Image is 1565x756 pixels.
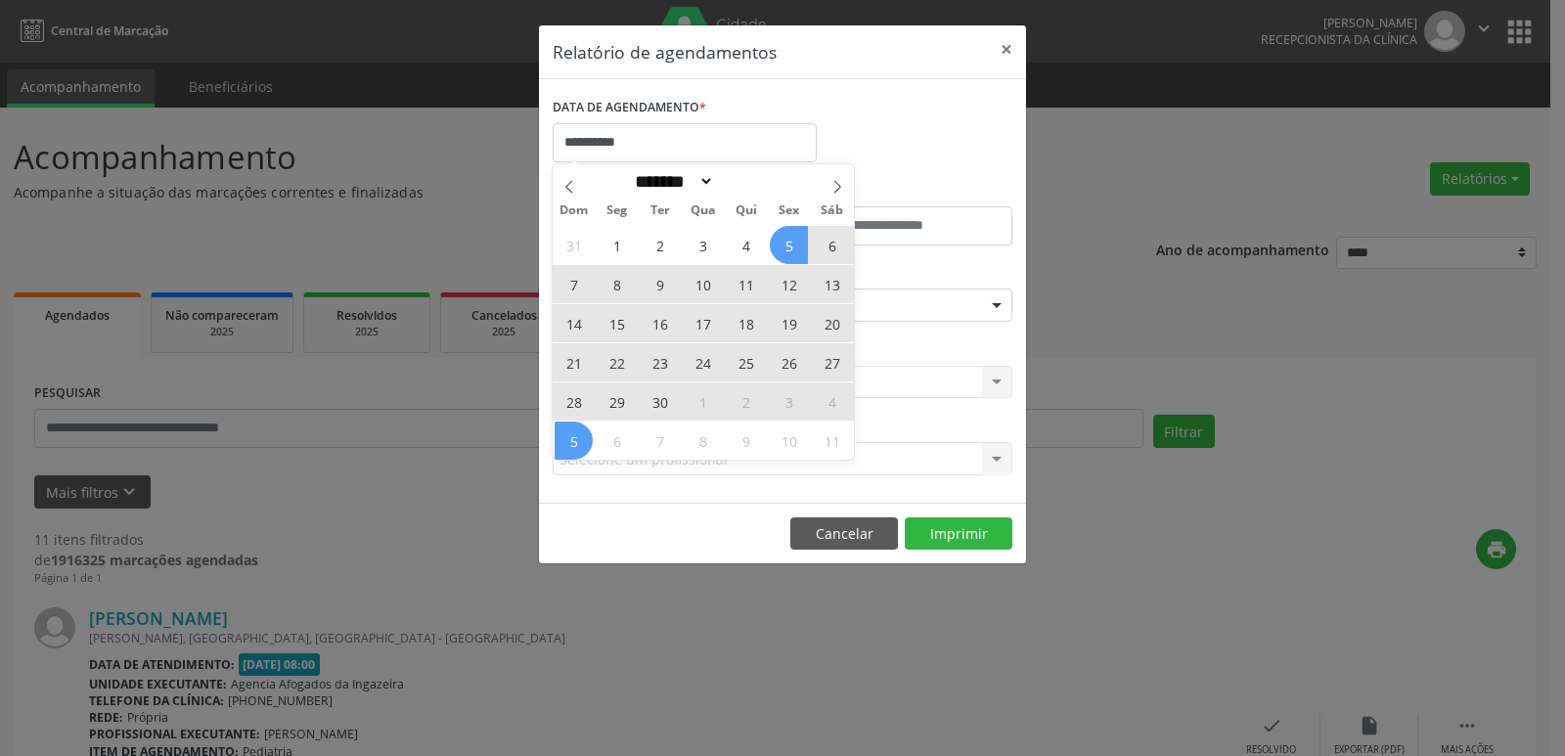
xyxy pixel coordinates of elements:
span: Outubro 11, 2025 [813,422,851,460]
span: Outubro 5, 2025 [555,422,593,460]
span: Setembro 11, 2025 [727,265,765,303]
span: Setembro 16, 2025 [641,304,679,342]
span: Setembro 20, 2025 [813,304,851,342]
span: Sex [768,204,811,217]
span: Outubro 2, 2025 [727,382,765,421]
span: Setembro 21, 2025 [555,343,593,381]
span: Outubro 4, 2025 [813,382,851,421]
span: Setembro 6, 2025 [813,226,851,264]
span: Ter [639,204,682,217]
span: Outubro 3, 2025 [770,382,808,421]
span: Setembro 9, 2025 [641,265,679,303]
span: Setembro 3, 2025 [684,226,722,264]
span: Setembro 13, 2025 [813,265,851,303]
span: Setembro 22, 2025 [598,343,636,381]
span: Outubro 9, 2025 [727,422,765,460]
span: Setembro 4, 2025 [727,226,765,264]
span: Outubro 6, 2025 [598,422,636,460]
span: Setembro 23, 2025 [641,343,679,381]
span: Sáb [811,204,854,217]
select: Month [628,171,714,192]
span: Outubro 8, 2025 [684,422,722,460]
span: Setembro 28, 2025 [555,382,593,421]
span: Setembro 18, 2025 [727,304,765,342]
input: Year [714,171,779,192]
label: DATA DE AGENDAMENTO [553,93,706,123]
span: Setembro 7, 2025 [555,265,593,303]
span: Setembro 25, 2025 [727,343,765,381]
span: Setembro 2, 2025 [641,226,679,264]
span: Agosto 31, 2025 [555,226,593,264]
span: Setembro 26, 2025 [770,343,808,381]
span: Qui [725,204,768,217]
span: Setembro 5, 2025 [770,226,808,264]
span: Setembro 10, 2025 [684,265,722,303]
span: Seg [596,204,639,217]
span: Setembro 15, 2025 [598,304,636,342]
span: Outubro 10, 2025 [770,422,808,460]
button: Imprimir [905,517,1012,551]
label: ATÉ [787,176,1012,206]
span: Setembro 27, 2025 [813,343,851,381]
span: Setembro 24, 2025 [684,343,722,381]
span: Setembro 14, 2025 [555,304,593,342]
span: Setembro 1, 2025 [598,226,636,264]
span: Setembro 17, 2025 [684,304,722,342]
span: Dom [553,204,596,217]
button: Close [987,25,1026,73]
span: Qua [682,204,725,217]
span: Setembro 30, 2025 [641,382,679,421]
button: Cancelar [790,517,898,551]
span: Setembro 12, 2025 [770,265,808,303]
h5: Relatório de agendamentos [553,39,777,65]
span: Outubro 1, 2025 [684,382,722,421]
span: Setembro 8, 2025 [598,265,636,303]
span: Outubro 7, 2025 [641,422,679,460]
span: Setembro 29, 2025 [598,382,636,421]
span: Setembro 19, 2025 [770,304,808,342]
